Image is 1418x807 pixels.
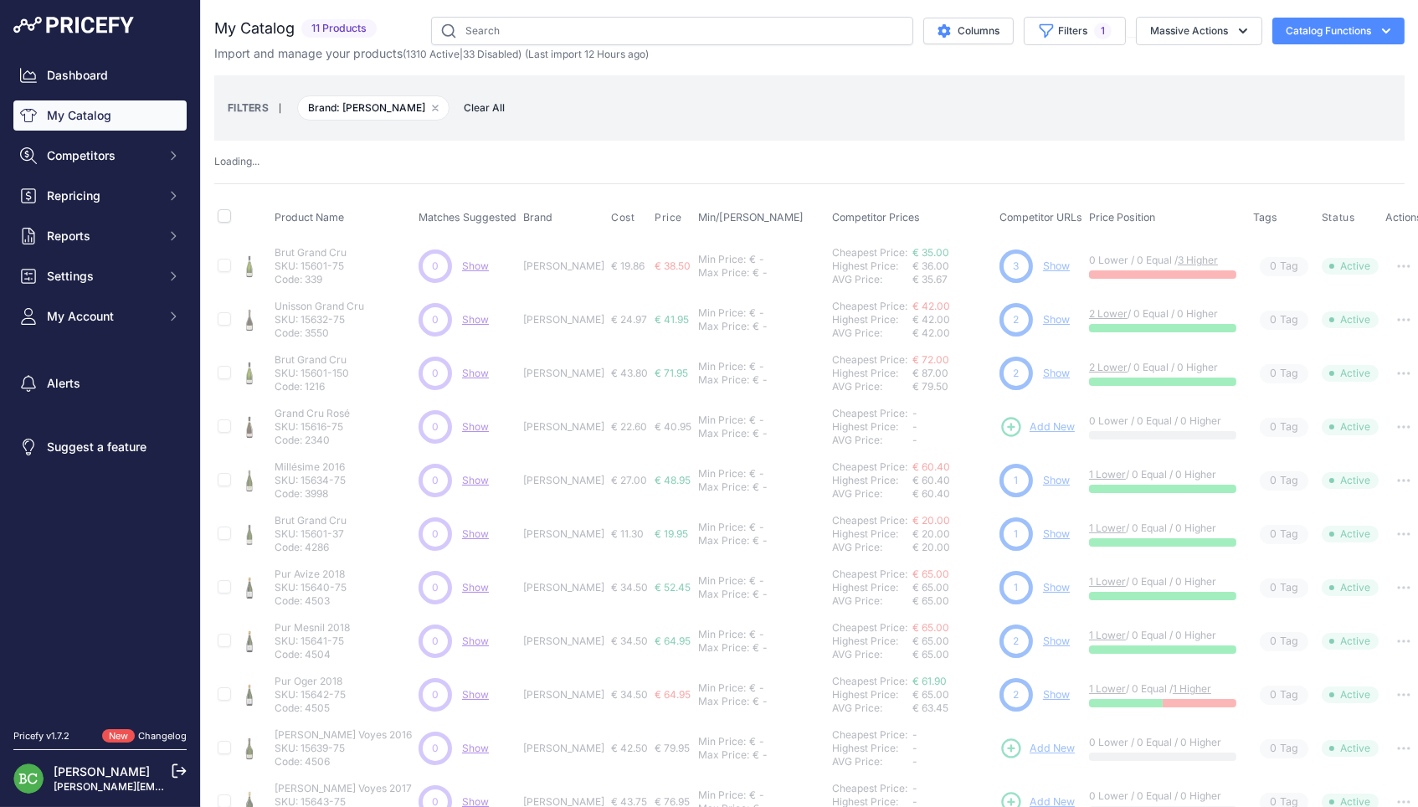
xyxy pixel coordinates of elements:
[832,782,907,794] a: Cheapest Price:
[1043,635,1070,647] a: Show
[1322,211,1359,224] button: Status
[923,18,1014,44] button: Columns
[832,675,907,687] a: Cheapest Price:
[462,581,489,594] span: Show
[1030,741,1075,757] span: Add New
[462,420,489,433] a: Show
[432,473,439,488] span: 0
[525,48,649,60] span: (Last import 12 Hours ago)
[759,373,768,387] div: -
[753,588,759,601] div: €
[455,100,513,116] button: Clear All
[759,588,768,601] div: -
[753,320,759,333] div: €
[1089,211,1155,224] span: Price Position
[275,273,347,286] p: Code: 339
[1270,580,1277,596] span: 0
[462,688,489,701] a: Show
[832,514,907,527] a: Cheapest Price:
[759,427,768,440] div: -
[832,260,912,273] div: Highest Price:
[749,360,756,373] div: €
[462,474,489,486] span: Show
[47,228,157,244] span: Reports
[1094,23,1112,39] span: 1
[297,95,450,121] span: Brand: [PERSON_NAME]
[1270,473,1277,489] span: 0
[999,415,1075,439] a: Add New
[523,474,604,487] p: [PERSON_NAME]
[832,474,912,487] div: Highest Price:
[275,313,364,326] p: SKU: 15632-75
[431,17,913,45] input: Search
[753,481,759,494] div: €
[698,681,746,695] div: Min Price:
[698,360,746,373] div: Min Price:
[611,635,648,647] span: € 34.50
[275,648,350,661] p: Code: 4504
[912,635,949,647] span: € 65.00
[47,308,157,325] span: My Account
[275,581,347,594] p: SKU: 15640-75
[759,320,768,333] div: -
[832,487,912,501] div: AVG Price:
[1014,259,1020,274] span: 3
[275,407,350,420] p: Grand Cru Rosé
[698,481,749,494] div: Max Price:
[432,634,439,649] span: 0
[138,730,187,742] a: Changelog
[462,260,489,272] span: Show
[912,581,949,594] span: € 65.00
[759,534,768,547] div: -
[1089,682,1126,695] a: 1 Lower
[1043,527,1070,540] a: Show
[275,635,350,648] p: SKU: 15641-75
[252,155,259,167] span: ...
[1260,418,1308,437] span: Tag
[611,211,638,224] button: Cost
[432,312,439,327] span: 0
[756,306,764,320] div: -
[832,635,912,648] div: Highest Price:
[432,366,439,381] span: 0
[1089,522,1126,534] a: 1 Lower
[832,353,907,366] a: Cheapest Price:
[655,635,691,647] span: € 64.95
[655,420,691,433] span: € 40.95
[912,353,949,366] a: € 72.00
[832,527,912,541] div: Highest Price:
[1270,259,1277,275] span: 0
[1322,633,1379,650] span: Active
[275,514,347,527] p: Brut Grand Cru
[13,432,187,462] a: Suggest a feature
[54,764,150,779] a: [PERSON_NAME]
[611,313,647,326] span: € 24.97
[1272,18,1405,44] button: Catalog Functions
[47,268,157,285] span: Settings
[462,313,489,326] a: Show
[999,211,1082,224] span: Competitor URLs
[275,568,347,581] p: Pur Avize 2018
[753,641,759,655] div: €
[13,301,187,332] button: My Account
[749,521,756,534] div: €
[1089,468,1126,481] a: 1 Lower
[1089,414,1236,428] p: 0 Lower / 0 Equal / 0 Higher
[912,380,993,393] div: € 79.50
[912,420,917,433] span: -
[432,419,439,434] span: 0
[655,527,688,540] span: € 19.95
[756,521,764,534] div: -
[13,141,187,171] button: Competitors
[228,101,269,114] small: FILTERS
[698,414,746,427] div: Min Price:
[1260,686,1308,705] span: Tag
[13,368,187,398] a: Alerts
[698,320,749,333] div: Max Price:
[1260,632,1308,651] span: Tag
[47,188,157,204] span: Repricing
[275,260,347,273] p: SKU: 15601-75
